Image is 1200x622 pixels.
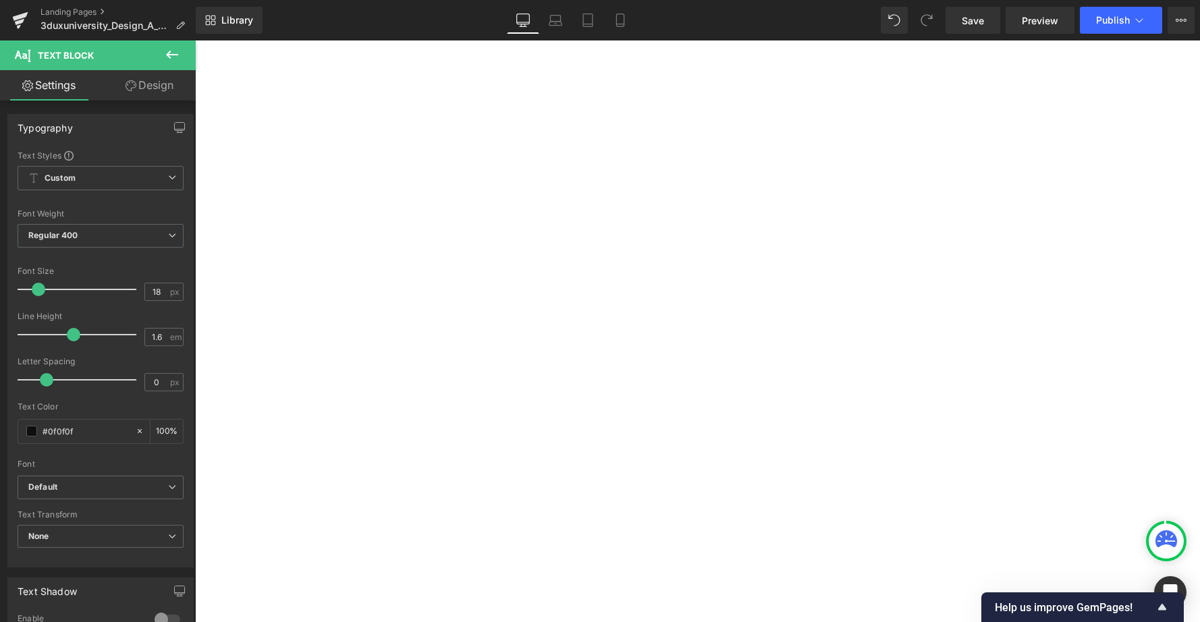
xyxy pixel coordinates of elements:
button: Undo [881,7,908,34]
div: Font Weight [18,209,184,219]
div: Text Shadow [18,578,77,597]
div: Font Size [18,266,184,276]
span: Text Block [38,50,94,61]
button: Show survey - Help us improve GemPages! [995,599,1170,615]
a: Tablet [572,7,604,34]
div: Text Color [18,402,184,412]
a: Mobile [604,7,636,34]
a: Preview [1006,7,1074,34]
span: px [170,287,182,296]
a: Landing Pages [40,7,196,18]
i: Default [28,482,57,493]
span: 3duxuniversity_Design_A_Zoo_Pilot_Study [40,20,170,31]
span: em [170,333,182,341]
input: Color [43,424,129,439]
b: None [28,531,49,541]
span: Publish [1096,15,1130,26]
div: Font [18,459,184,469]
b: Custom [45,173,76,184]
div: Text Styles [18,150,184,161]
div: Typography [18,115,73,134]
span: Library [221,14,253,26]
a: New Library [196,7,263,34]
span: Help us improve GemPages! [995,601,1154,614]
span: Preview [1022,13,1058,28]
button: Publish [1080,7,1162,34]
button: Redo [913,7,940,34]
a: Design [101,70,198,101]
span: px [170,378,182,387]
a: Desktop [507,7,539,34]
button: More [1168,7,1195,34]
div: Letter Spacing [18,357,184,366]
div: % [151,420,183,443]
b: Regular 400 [28,230,78,240]
div: Text Transform [18,510,184,519]
span: Save [962,13,984,28]
a: Laptop [539,7,572,34]
div: Open Intercom Messenger [1154,576,1187,609]
div: Line Height [18,312,184,321]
